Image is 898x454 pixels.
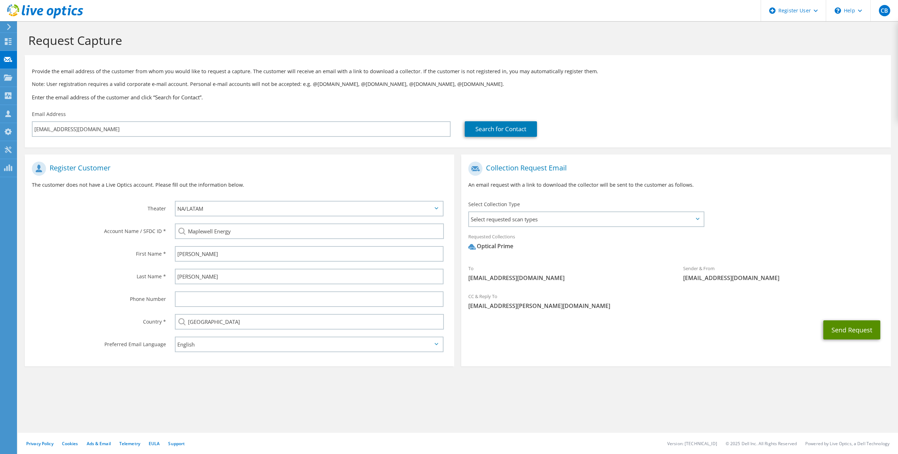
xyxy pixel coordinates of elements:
[726,441,797,447] li: © 2025 Dell Inc. All Rights Reserved
[461,229,891,257] div: Requested Collections
[468,201,520,208] label: Select Collection Type
[32,223,166,235] label: Account Name / SFDC ID *
[468,162,880,176] h1: Collection Request Email
[465,121,537,137] a: Search for Contact
[32,201,166,212] label: Theater
[468,242,513,250] div: Optical Prime
[468,274,669,282] span: [EMAIL_ADDRESS][DOMAIN_NAME]
[805,441,890,447] li: Powered by Live Optics, a Dell Technology
[683,274,884,282] span: [EMAIL_ADDRESS][DOMAIN_NAME]
[676,261,891,285] div: Sender & From
[26,441,53,447] a: Privacy Policy
[119,441,140,447] a: Telemetry
[32,269,166,280] label: Last Name *
[835,7,841,14] svg: \n
[32,291,166,303] label: Phone Number
[468,302,883,310] span: [EMAIL_ADDRESS][PERSON_NAME][DOMAIN_NAME]
[87,441,111,447] a: Ads & Email
[461,261,676,285] div: To
[168,441,185,447] a: Support
[28,33,884,48] h1: Request Capture
[667,441,717,447] li: Version: [TECHNICAL_ID]
[879,5,890,16] span: CB
[32,181,447,189] p: The customer does not have a Live Optics account. Please fill out the information below.
[32,246,166,257] label: First Name *
[62,441,78,447] a: Cookies
[32,68,884,75] p: Provide the email address of the customer from whom you would like to request a capture. The cust...
[32,93,884,101] h3: Enter the email address of the customer and click “Search for Contact”.
[461,289,891,313] div: CC & Reply To
[823,320,880,339] button: Send Request
[468,181,883,189] p: An email request with a link to download the collector will be sent to the customer as follows.
[149,441,160,447] a: EULA
[32,314,166,325] label: Country *
[469,212,703,226] span: Select requested scan types
[32,162,444,176] h1: Register Customer
[32,111,66,118] label: Email Address
[32,337,166,348] label: Preferred Email Language
[32,80,884,88] p: Note: User registration requires a valid corporate e-mail account. Personal e-mail accounts will ...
